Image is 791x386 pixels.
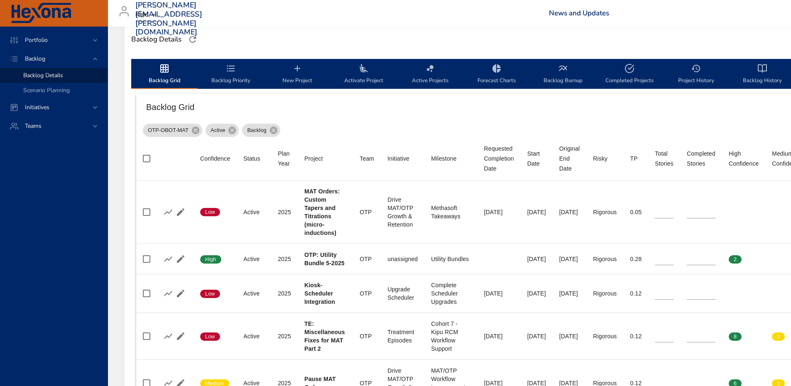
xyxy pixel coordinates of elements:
span: Backlog Burnup [535,64,591,86]
span: Backlog [242,126,271,134]
div: Sort [243,154,260,164]
span: Forecast Charts [468,64,525,86]
div: Sort [431,154,456,164]
div: Team [360,154,374,164]
span: Milestone [431,154,470,164]
div: Original End Date [559,144,580,173]
span: High [200,256,221,263]
div: Sort [360,154,374,164]
div: Sort [527,149,546,169]
b: MAT Orders: Custom Tapers and Titrations (micro-inductions) [304,188,340,236]
div: 0.12 [630,289,642,298]
div: Sort [655,149,673,169]
button: Show Burnup [162,330,174,342]
span: Risky [593,154,617,164]
span: 0 [729,208,742,216]
div: Sort [304,154,323,164]
div: OTP [360,255,374,263]
div: [DATE] [559,208,580,216]
span: Teams [18,122,48,130]
div: [DATE] [559,289,580,298]
div: Initiative [387,154,409,164]
button: Show Burnup [162,206,174,218]
span: Backlog [18,55,52,63]
div: Requested Completion Date [484,144,514,173]
div: OTP [360,289,374,298]
div: Drive MAT/OTP Growth & Retention [387,195,418,229]
span: Project History [668,64,724,86]
div: Sort [559,144,580,173]
div: unassigned [387,255,418,263]
div: Sort [630,154,637,164]
span: Portfolio [18,36,54,44]
div: Upgrade Scheduler [387,285,418,302]
div: OTP [360,208,374,216]
span: Backlog Details [23,71,63,79]
div: Backlog Details [129,33,184,46]
span: Low [200,333,220,340]
span: Initiatives [18,103,56,111]
button: Edit Project Details [174,330,187,342]
div: Rigorous [593,208,617,216]
div: [DATE] [527,208,546,216]
div: 2025 [278,332,291,340]
div: Risky [593,154,607,164]
span: Backlog Grid [136,64,193,86]
div: Backlog [242,124,280,137]
span: 0 [729,290,742,298]
div: [DATE] [527,255,546,263]
div: Sort [484,144,514,173]
div: 0.12 [630,332,642,340]
span: 2 [729,256,742,263]
span: Scenario Planning [23,86,70,94]
div: Utility Bundles [431,255,470,263]
b: TE: Miscellaneous Fixes for MAT Part 2 [304,320,345,352]
span: Status [243,154,264,164]
div: Completed Stories [687,149,715,169]
div: Active [243,289,264,298]
div: 2025 [278,255,291,263]
div: Active [206,124,239,137]
div: Project [304,154,323,164]
div: TP [630,154,637,164]
div: Sort [200,154,230,164]
div: Plan Year [278,149,291,169]
div: High Confidence [729,149,759,169]
div: [DATE] [484,289,514,298]
div: Milestone [431,154,456,164]
div: Kipu [135,8,159,22]
div: Rigorous [593,332,617,340]
span: Low [200,208,220,216]
div: Active [243,255,264,263]
span: OTP-OBOT-MAT [143,126,193,134]
span: Completed Projects [601,64,658,86]
img: Hexona [10,3,72,24]
div: [DATE] [527,332,546,340]
span: Active Projects [402,64,458,86]
span: Total Stories [655,149,673,169]
span: Backlog Priority [203,64,259,86]
div: OTP [360,332,374,340]
button: Refresh Page [186,33,199,46]
div: 0.28 [630,255,642,263]
span: 8 [729,333,742,340]
span: New Project [269,64,326,86]
div: 2025 [278,289,291,298]
button: Show Burnup [162,253,174,265]
button: Show Burnup [162,287,174,300]
div: Start Date [527,149,546,169]
h3: [PERSON_NAME][EMAIL_ADDRESS][PERSON_NAME][DOMAIN_NAME] [135,1,202,37]
div: [DATE] [559,332,580,340]
div: Sort [593,154,607,164]
span: Activate Project [336,64,392,86]
div: Rigorous [593,255,617,263]
b: Kiosk-Scheduler Integration [304,282,335,305]
a: News and Updates [549,8,609,18]
div: Confidence [200,154,230,164]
